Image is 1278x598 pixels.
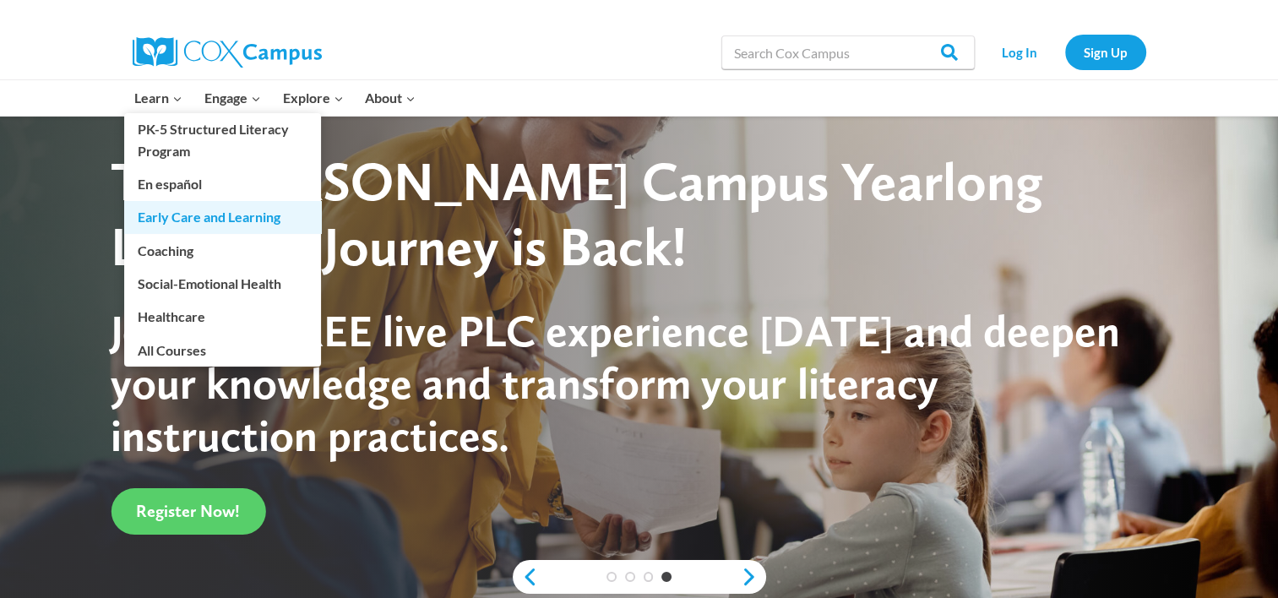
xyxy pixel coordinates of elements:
button: Child menu of Learn [124,80,194,116]
a: Healthcare [124,301,321,333]
a: Early Care and Learning [124,201,321,233]
span: Register Now! [136,501,240,521]
a: 4 [661,572,672,582]
a: Register Now! [111,488,265,535]
button: Child menu of Engage [193,80,272,116]
input: Search Cox Campus [721,35,975,69]
a: Social-Emotional Health [124,268,321,300]
a: En español [124,168,321,200]
a: Sign Up [1065,35,1146,69]
a: 1 [606,572,617,582]
img: Cox Campus [133,37,322,68]
button: Child menu of About [354,80,427,116]
a: next [741,567,766,587]
button: Child menu of Explore [272,80,355,116]
nav: Primary Navigation [124,80,427,116]
a: Log In [983,35,1057,69]
a: previous [513,567,538,587]
div: The [PERSON_NAME] Campus Yearlong Learning Journey is Back! [111,149,1135,280]
a: Coaching [124,234,321,266]
nav: Secondary Navigation [983,35,1146,69]
span: Join this FREE live PLC experience [DATE] and deepen your knowledge and transform your literacy i... [111,304,1119,463]
div: content slider buttons [513,560,766,594]
a: 3 [644,572,654,582]
a: PK-5 Structured Literacy Program [124,113,321,167]
a: All Courses [124,334,321,366]
a: 2 [625,572,635,582]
